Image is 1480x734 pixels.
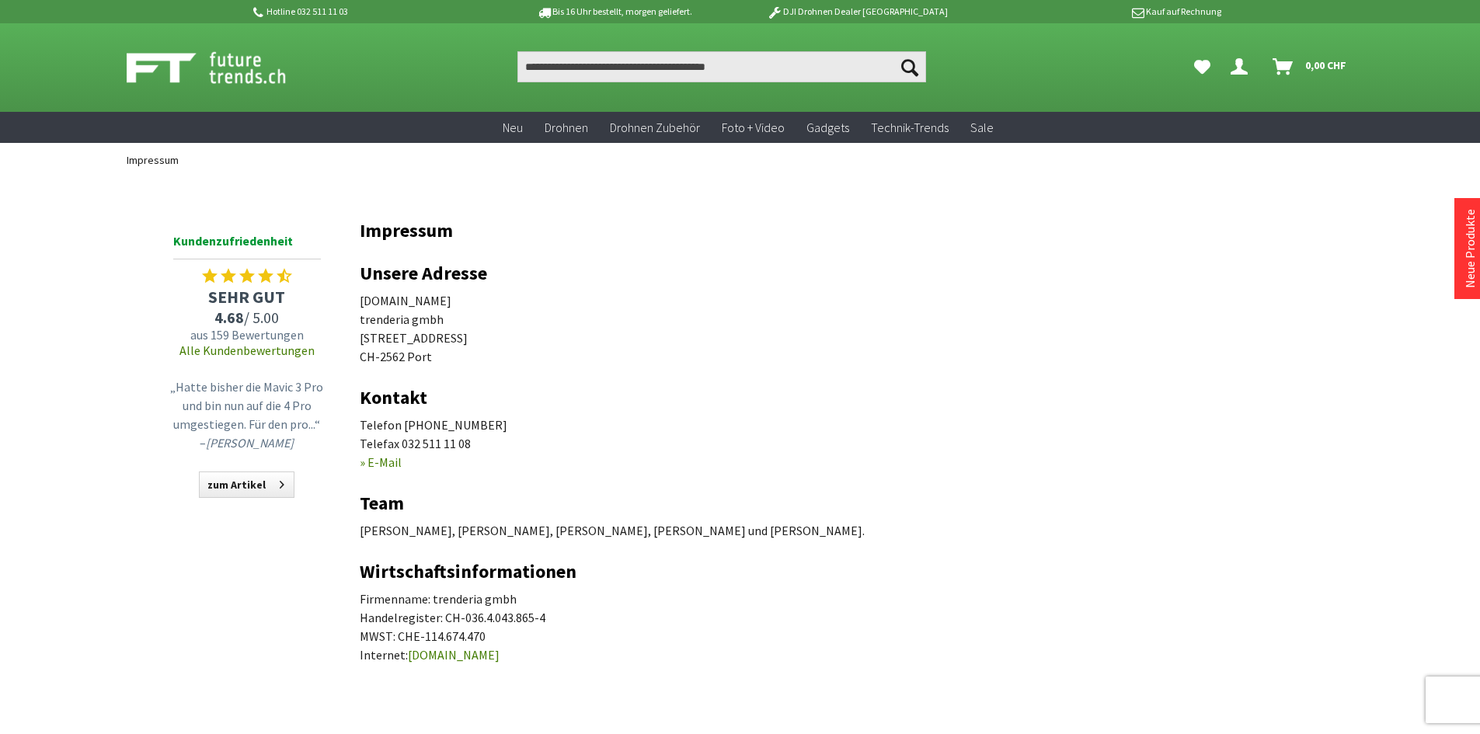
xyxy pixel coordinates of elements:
p: „Hatte bisher die Mavic 3 Pro und bin nun auf die 4 Pro umgestiegen. Für den pro...“ – [169,377,325,452]
span: Gadgets [806,120,849,135]
a: Neue Produkte [1462,209,1478,288]
a: Alle Kundenbewertungen [179,343,315,358]
a: Gadgets [796,112,860,144]
span: Technik-Trends [871,120,949,135]
a: Impressum [119,143,186,177]
p: Hotline 032 511 11 03 [251,2,493,21]
strong: Team [360,491,404,515]
span: 0,00 CHF [1305,53,1346,78]
h1: Impressum [360,220,1323,242]
span: Drohnen [545,120,588,135]
h2: Kontakt [360,388,1323,408]
span: Sale [970,120,994,135]
span: [PERSON_NAME], [PERSON_NAME], [PERSON_NAME], [PERSON_NAME] und [PERSON_NAME]. [360,523,865,538]
span: SEHR GUT [165,286,329,308]
em: [PERSON_NAME] [206,435,294,450]
a: [DOMAIN_NAME] [408,647,500,663]
h2: Unsere Adresse [360,263,1323,284]
p: Telefon [PHONE_NUMBER] Telefax 032 511 11 08 [360,416,1323,471]
span: Drohnen Zubehör [610,120,700,135]
a: » E-Mail [360,454,402,470]
p: [DOMAIN_NAME] trenderia gmbh [STREET_ADDRESS] CH-2562 Port [360,291,1323,366]
a: Drohnen [534,112,599,144]
p: Firmenname: trenderia gmbh Handelregister: CH-036.4.043.865-4 MWST: CHE-114.674.470 Internet: [360,590,1323,664]
a: Meine Favoriten [1186,51,1218,82]
p: Kauf auf Rechnung [979,2,1221,21]
span: Kundenzufriedenheit [173,231,321,259]
span: / 5.00 [165,308,329,327]
a: Sale [959,112,1005,144]
a: Technik-Trends [860,112,959,144]
a: Neu [492,112,534,144]
h2: Wirtschaftsinformationen [360,562,1323,582]
p: DJI Drohnen Dealer [GEOGRAPHIC_DATA] [736,2,978,21]
a: zum Artikel [199,471,294,498]
input: Produkt, Marke, Kategorie, EAN, Artikelnummer… [517,51,926,82]
span: aus 159 Bewertungen [165,327,329,343]
button: Suchen [893,51,926,82]
span: Impressum [127,153,179,167]
a: Warenkorb [1266,51,1354,82]
img: Shop Futuretrends - zur Startseite wechseln [127,48,320,87]
a: Drohnen Zubehör [599,112,711,144]
span: 4.68 [214,308,244,327]
span: Foto + Video [722,120,785,135]
span: Neu [503,120,523,135]
a: Foto + Video [711,112,796,144]
a: Dein Konto [1224,51,1260,82]
p: Bis 16 Uhr bestellt, morgen geliefert. [493,2,736,21]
